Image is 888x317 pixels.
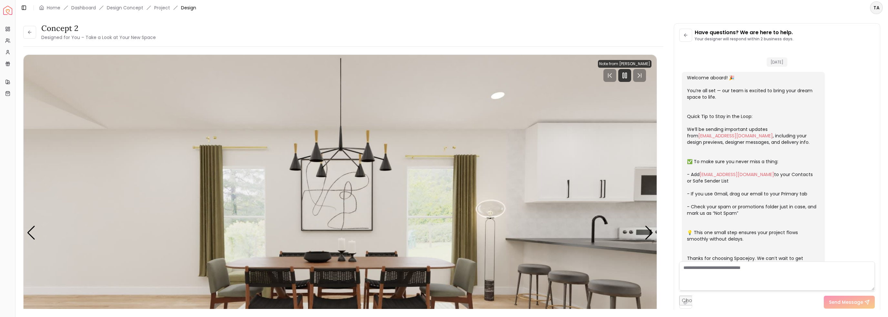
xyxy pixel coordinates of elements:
h3: concept 2 [41,23,156,34]
small: Designed for You – Take a Look at Your New Space [41,34,156,41]
span: [DATE] [767,57,787,67]
nav: breadcrumb [39,5,196,11]
a: [EMAIL_ADDRESS][DOMAIN_NAME] [698,133,773,139]
p: Your designer will respond within 2 business days. [695,36,793,42]
a: Project [154,5,170,11]
a: Home [47,5,60,11]
img: Spacejoy Logo [3,6,12,15]
a: Spacejoy [3,6,12,15]
button: TA [870,1,883,14]
p: Have questions? We are here to help. [695,29,793,36]
li: Design Concept [107,5,143,11]
span: Design [181,5,196,11]
span: TA [871,2,882,14]
a: Dashboard [71,5,96,11]
svg: Pause [621,72,629,79]
a: [EMAIL_ADDRESS][DOMAIN_NAME] [700,171,774,178]
div: Note from [PERSON_NAME] [598,60,651,68]
div: Welcome aboard! 🎉 You’re all set — our team is excited to bring your dream space to life. Quick T... [687,74,818,300]
div: Next slide [645,226,653,240]
div: Previous slide [27,226,35,240]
